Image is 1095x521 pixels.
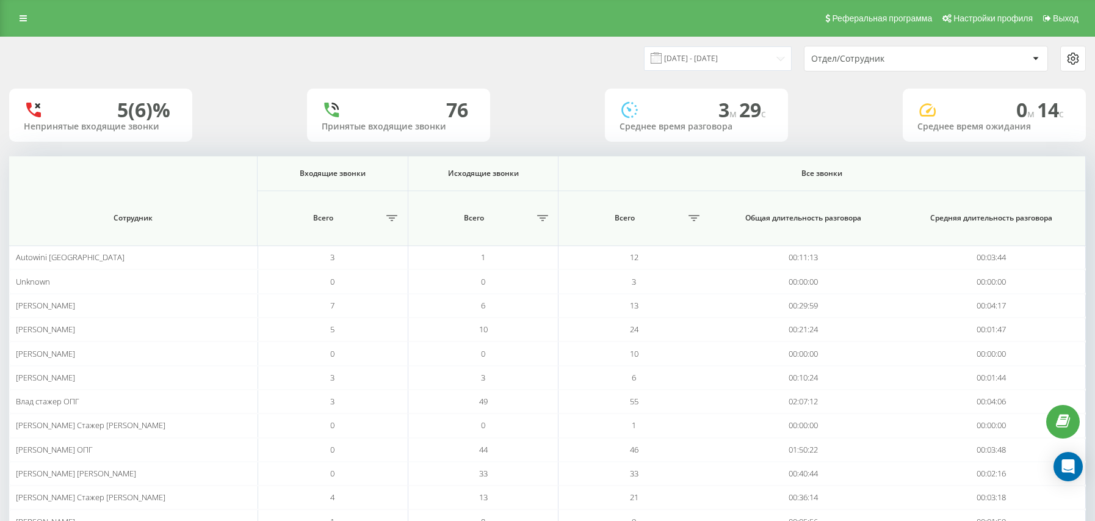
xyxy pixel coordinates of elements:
[16,492,165,503] span: [PERSON_NAME] Стажер [PERSON_NAME]
[898,246,1086,269] td: 00:03:44
[330,372,334,383] span: 3
[330,252,334,263] span: 3
[16,348,75,359] span: [PERSON_NAME]
[24,122,178,132] div: Непринятые входящие звонки
[632,276,636,287] span: 3
[1059,107,1064,120] span: c
[16,324,75,335] span: [PERSON_NAME]
[16,372,75,383] span: [PERSON_NAME]
[917,122,1071,132] div: Среднее время ожидания
[709,341,897,365] td: 00:00:00
[630,300,638,311] span: 13
[953,13,1033,23] span: Настройки профиля
[709,462,897,486] td: 00:40:44
[16,276,50,287] span: Unknown
[16,252,125,263] span: Autowini [GEOGRAPHIC_DATA]
[1053,452,1083,481] div: Open Intercom Messenger
[729,107,739,120] span: м
[481,252,485,263] span: 1
[330,396,334,407] span: 3
[330,300,334,311] span: 7
[709,414,897,437] td: 00:00:00
[270,169,394,178] span: Входящие звонки
[421,169,545,178] span: Исходящие звонки
[898,366,1086,390] td: 00:01:44
[591,169,1053,178] span: Все звонки
[1027,107,1037,120] span: м
[479,396,488,407] span: 49
[630,396,638,407] span: 55
[718,97,739,123] span: 3
[630,468,638,479] span: 33
[481,372,485,383] span: 3
[16,444,93,455] span: [PERSON_NAME] ОПГ
[709,318,897,341] td: 00:21:24
[264,213,383,223] span: Всего
[1016,97,1037,123] span: 0
[16,300,75,311] span: [PERSON_NAME]
[632,420,636,431] span: 1
[630,492,638,503] span: 21
[479,444,488,455] span: 44
[479,468,488,479] span: 33
[481,300,485,311] span: 6
[811,54,957,64] div: Отдел/Сотрудник
[117,98,170,122] div: 5 (6)%
[481,348,485,359] span: 0
[898,438,1086,462] td: 00:03:48
[446,98,468,122] div: 76
[330,348,334,359] span: 0
[898,462,1086,486] td: 00:02:16
[630,252,638,263] span: 12
[898,269,1086,293] td: 00:00:00
[898,341,1086,365] td: 00:00:00
[330,420,334,431] span: 0
[630,324,638,335] span: 24
[322,122,475,132] div: Принятые входящие звонки
[912,213,1071,223] span: Средняя длительность разговора
[565,213,684,223] span: Всего
[630,444,638,455] span: 46
[709,294,897,318] td: 00:29:59
[16,420,165,431] span: [PERSON_NAME] Стажер [PERSON_NAME]
[761,107,766,120] span: c
[330,444,334,455] span: 0
[16,468,136,479] span: [PERSON_NAME] [PERSON_NAME]
[414,213,533,223] span: Всего
[709,246,897,269] td: 00:11:13
[898,318,1086,341] td: 00:01:47
[330,468,334,479] span: 0
[632,372,636,383] span: 6
[479,492,488,503] span: 13
[1053,13,1079,23] span: Выход
[709,269,897,293] td: 00:00:00
[832,13,932,23] span: Реферальная программа
[709,438,897,462] td: 01:50:22
[898,390,1086,414] td: 00:04:06
[709,486,897,509] td: 00:36:14
[1037,97,1064,123] span: 14
[630,348,638,359] span: 10
[709,390,897,414] td: 02:07:12
[481,420,485,431] span: 0
[330,324,334,335] span: 5
[725,213,883,223] span: Общая длительность разговора
[898,486,1086,509] td: 00:03:18
[481,276,485,287] span: 0
[709,366,897,390] td: 00:10:24
[739,97,766,123] span: 29
[330,492,334,503] span: 4
[898,294,1086,318] td: 00:04:17
[620,122,773,132] div: Среднее время разговора
[479,324,488,335] span: 10
[16,396,79,407] span: Влад стажер ОПГ
[330,276,334,287] span: 0
[27,213,239,223] span: Сотрудник
[898,414,1086,437] td: 00:00:00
